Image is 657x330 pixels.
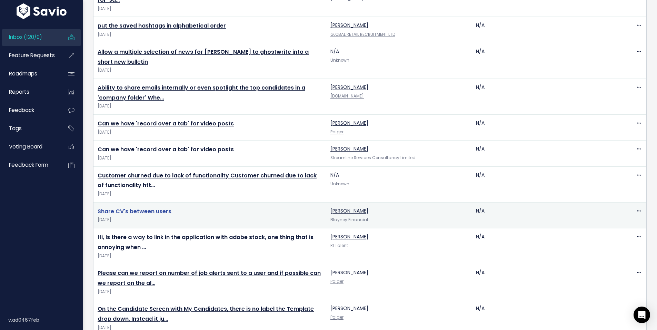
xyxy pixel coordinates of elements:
span: [DATE] [98,252,322,260]
span: Unknown [330,58,349,63]
td: N/A [472,228,617,264]
a: [DOMAIN_NAME] [330,93,364,99]
a: Can we have 'record over a tab' for video posts [98,145,234,153]
div: Open Intercom Messenger [634,307,650,323]
span: [DATE] [98,155,322,162]
span: [DATE] [98,67,322,74]
a: Blayney Financial [330,217,368,223]
span: Feedback [9,106,34,114]
span: [DATE] [98,5,322,12]
span: [DATE] [98,216,322,224]
td: N/A [472,79,617,114]
a: Customer churned due to lack of functionality Customer churned due to lack of functionality htt… [98,172,317,189]
a: Reports [2,84,57,100]
a: Share CV's between users [98,207,171,215]
td: N/A [472,141,617,166]
span: [DATE] [98,31,322,38]
a: [PERSON_NAME] [330,145,368,152]
span: [DATE] [98,288,322,296]
span: Feedback form [9,161,48,168]
td: N/A [472,43,617,79]
a: Paiger [330,129,344,135]
a: Voting Board [2,139,57,155]
td: N/A [326,43,472,79]
a: Feedback [2,102,57,118]
td: N/A [472,17,617,43]
a: Inbox (120/0) [2,29,57,45]
a: [PERSON_NAME] [330,207,368,214]
span: Tags [9,125,22,132]
a: Allow a multiple selection of news for [PERSON_NAME] to ghostwrite into a short new bulletin [98,48,309,66]
a: Hi, Is there a way to link in the application with adobe stock, one thing that is annoying when … [98,233,313,251]
a: RI Talent [330,243,348,248]
a: [PERSON_NAME] [330,269,368,276]
a: [PERSON_NAME] [330,233,368,240]
a: put the saved hashtags in alphabetical order [98,22,226,30]
td: N/A [472,264,617,300]
td: N/A [472,114,617,140]
a: Roadmaps [2,66,57,82]
a: Can we have 'record over a tab' for video posts [98,120,234,127]
td: N/A [326,166,472,202]
a: Paiger [330,314,344,320]
a: Tags [2,121,57,136]
a: [PERSON_NAME] [330,305,368,312]
a: Please can we report on number of job alerts sent to a user and if possible can we report on the al… [98,269,321,287]
a: [PERSON_NAME] [330,120,368,126]
span: Voting Board [9,143,42,150]
td: N/A [472,202,617,228]
a: [PERSON_NAME] [330,22,368,29]
a: On the Candidate Screen with My Candidates, there is no label the Template drop down. Instead it ju… [98,305,314,323]
span: Inbox (120/0) [9,33,42,41]
img: logo-white.9d6f32f41409.svg [15,3,68,19]
div: v.ad0467feb [8,311,83,329]
span: [DATE] [98,103,322,110]
a: Ability to share emails internally or even spotlight the top candidates in a 'company folder' Whe… [98,84,305,102]
span: Reports [9,88,29,95]
span: Unknown [330,181,349,187]
td: N/A [472,166,617,202]
a: Paiger [330,279,344,284]
span: Feature Requests [9,52,55,59]
a: [PERSON_NAME] [330,84,368,91]
span: [DATE] [98,129,322,136]
span: Roadmaps [9,70,37,77]
span: [DATE] [98,190,322,198]
a: Feedback form [2,157,57,173]
a: Feature Requests [2,48,57,63]
a: GLOBAL RETAIL RECRUITMENT LTD [330,32,395,37]
a: Streamline Services Consultancy Limited [330,155,416,161]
